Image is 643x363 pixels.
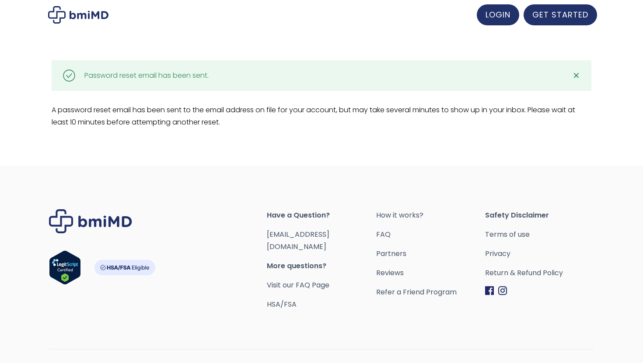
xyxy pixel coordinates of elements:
[267,209,376,221] span: Have a Question?
[49,250,81,289] a: Verify LegitScript Approval for www.bmimd.com
[477,4,519,25] a: LOGIN
[485,248,594,260] a: Privacy
[532,9,588,20] span: GET STARTED
[267,260,376,272] span: More questions?
[267,229,329,252] a: [EMAIL_ADDRESS][DOMAIN_NAME]
[485,209,594,221] span: Safety Disclaimer
[267,280,329,290] a: Visit our FAQ Page
[486,9,510,20] span: LOGIN
[498,286,507,295] img: Instagram
[376,228,485,241] a: FAQ
[49,250,81,285] img: Verify Approval for www.bmimd.com
[376,267,485,279] a: Reviews
[94,260,155,275] img: HSA-FSA
[524,4,597,25] a: GET STARTED
[485,267,594,279] a: Return & Refund Policy
[376,209,485,221] a: How it works?
[376,286,485,298] a: Refer a Friend Program
[267,299,297,309] a: HSA/FSA
[485,228,594,241] a: Terms of use
[49,209,132,233] img: Brand Logo
[48,6,108,24] img: My account
[376,248,485,260] a: Partners
[573,69,580,82] span: ✕
[52,104,592,128] p: A password reset email has been sent to the email address on file for your account, but may take ...
[567,67,585,84] a: ✕
[485,286,494,295] img: Facebook
[84,69,209,82] div: Password reset email has been sent.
